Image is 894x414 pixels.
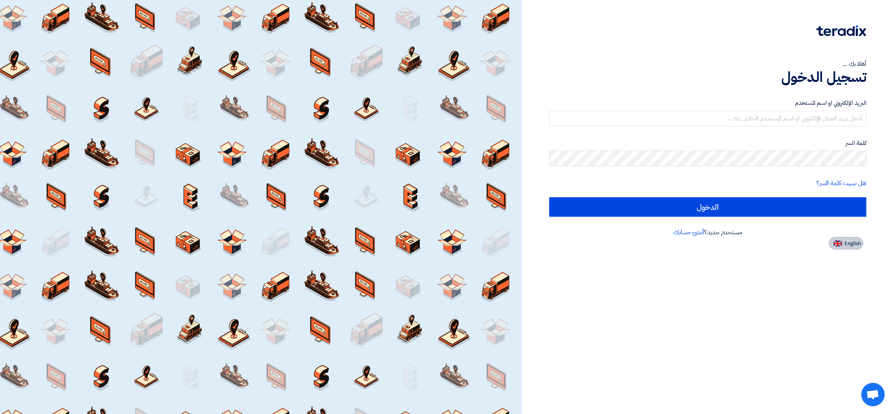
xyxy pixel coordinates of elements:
[549,69,866,86] h1: تسجيل الدخول
[829,237,863,249] button: English
[549,139,866,148] label: كلمة السر
[549,111,866,126] input: أدخل بريد العمل الإلكتروني او اسم المستخدم الخاص بك ...
[673,228,704,237] a: أنشئ حسابك
[844,241,861,246] span: English
[861,383,885,406] a: Open chat
[816,25,866,36] img: Teradix logo
[549,228,866,237] div: مستخدم جديد؟
[549,59,866,69] div: أهلا بك ...
[834,241,842,246] img: en-US.png
[549,197,866,217] input: الدخول
[816,179,866,188] a: هل نسيت كلمة السر؟
[549,99,866,108] label: البريد الإلكتروني او اسم المستخدم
